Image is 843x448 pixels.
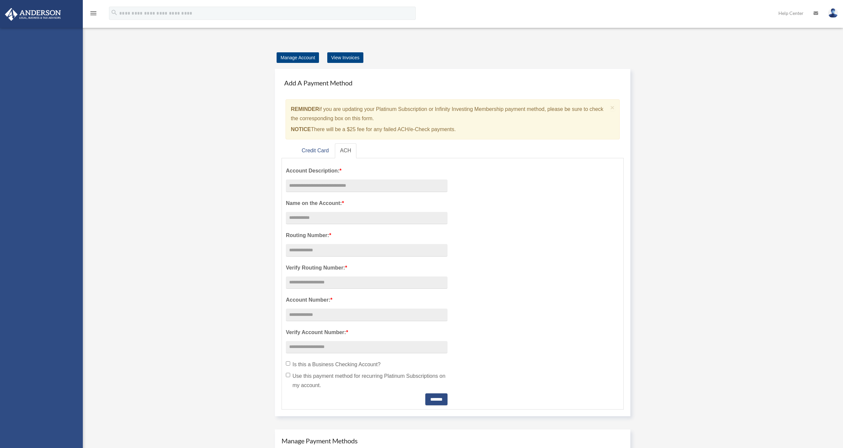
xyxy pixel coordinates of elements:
[282,436,624,445] h4: Manage Payment Methods
[335,143,357,158] a: ACH
[286,372,448,390] label: Use this payment method for recurring Platinum Subscriptions on my account.
[286,328,448,337] label: Verify Account Number:
[286,199,448,208] label: Name on the Account:
[277,52,319,63] a: Manage Account
[828,8,838,18] img: User Pic
[291,126,311,132] strong: NOTICE
[286,360,448,369] label: Is this a Business Checking Account?
[286,231,448,240] label: Routing Number:
[286,263,448,273] label: Verify Routing Number:
[610,104,615,111] span: ×
[286,166,448,175] label: Account Description:
[3,8,63,21] img: Anderson Advisors Platinum Portal
[111,9,118,16] i: search
[286,373,290,377] input: Use this payment method for recurring Platinum Subscriptions on my account.
[327,52,363,63] a: View Invoices
[296,143,334,158] a: Credit Card
[89,9,97,17] i: menu
[610,104,615,111] button: Close
[282,75,624,90] h4: Add A Payment Method
[286,99,620,139] div: if you are updating your Platinum Subscription or Infinity Investing Membership payment method, p...
[291,106,319,112] strong: REMINDER
[286,361,290,366] input: Is this a Business Checking Account?
[89,12,97,17] a: menu
[291,125,608,134] p: There will be a $25 fee for any failed ACH/e-Check payments.
[286,295,448,305] label: Account Number:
